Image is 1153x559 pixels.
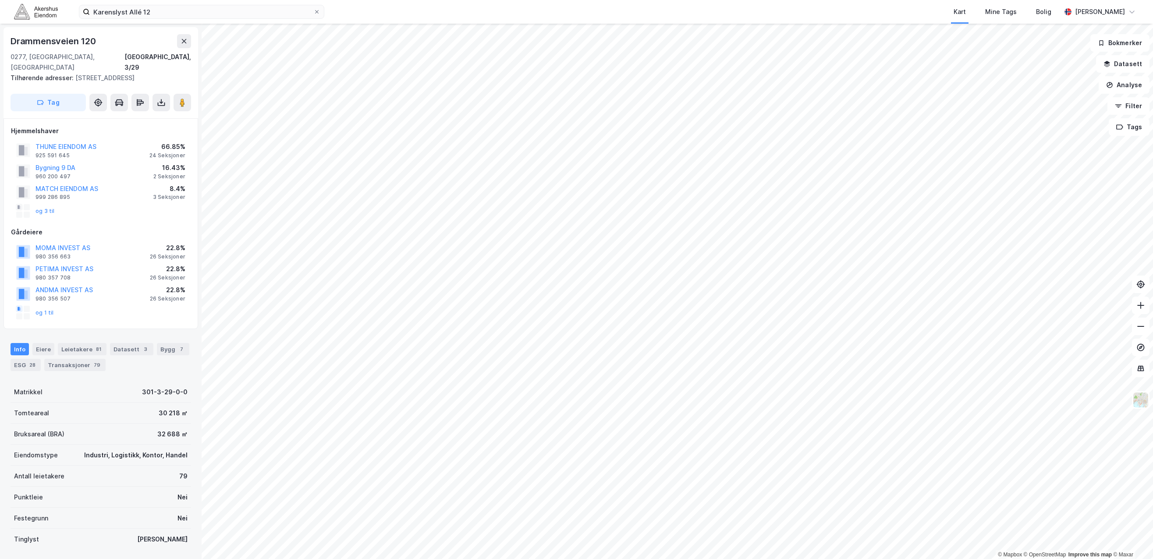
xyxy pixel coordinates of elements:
[179,471,188,481] div: 79
[141,345,150,354] div: 3
[177,345,186,354] div: 7
[14,429,64,439] div: Bruksareal (BRA)
[998,552,1022,558] a: Mapbox
[1109,517,1153,559] div: Kontrollprogram for chat
[153,163,185,173] div: 16.43%
[92,361,102,369] div: 79
[58,343,106,355] div: Leietakere
[11,227,191,237] div: Gårdeiere
[35,194,70,201] div: 999 286 895
[1132,392,1149,408] img: Z
[149,142,185,152] div: 66.85%
[11,359,41,371] div: ESG
[44,359,106,371] div: Transaksjoner
[14,450,58,460] div: Eiendomstype
[1024,552,1066,558] a: OpenStreetMap
[84,450,188,460] div: Industri, Logistikk, Kontor, Handel
[153,173,185,180] div: 2 Seksjoner
[14,408,49,418] div: Tomteareal
[1109,118,1149,136] button: Tags
[1096,55,1149,73] button: Datasett
[150,285,185,295] div: 22.8%
[11,34,98,48] div: Drammensveien 120
[1090,34,1149,52] button: Bokmerker
[14,4,58,19] img: akershus-eiendom-logo.9091f326c980b4bce74ccdd9f866810c.svg
[110,343,153,355] div: Datasett
[11,94,86,111] button: Tag
[177,513,188,524] div: Nei
[11,52,124,73] div: 0277, [GEOGRAPHIC_DATA], [GEOGRAPHIC_DATA]
[90,5,313,18] input: Søk på adresse, matrikkel, gårdeiere, leietakere eller personer
[1109,517,1153,559] iframe: Chat Widget
[985,7,1017,17] div: Mine Tags
[149,152,185,159] div: 24 Seksjoner
[150,295,185,302] div: 26 Seksjoner
[35,152,70,159] div: 925 591 645
[11,126,191,136] div: Hjemmelshaver
[150,243,185,253] div: 22.8%
[157,343,189,355] div: Bygg
[35,274,71,281] div: 980 357 708
[153,194,185,201] div: 3 Seksjoner
[153,184,185,194] div: 8.4%
[14,492,43,502] div: Punktleie
[150,253,185,260] div: 26 Seksjoner
[137,534,188,545] div: [PERSON_NAME]
[32,343,54,355] div: Eiere
[124,52,191,73] div: [GEOGRAPHIC_DATA], 3/29
[1075,7,1125,17] div: [PERSON_NAME]
[14,471,64,481] div: Antall leietakere
[1036,7,1051,17] div: Bolig
[1107,97,1149,115] button: Filter
[11,73,184,83] div: [STREET_ADDRESS]
[142,387,188,397] div: 301-3-29-0-0
[14,387,43,397] div: Matrikkel
[14,513,48,524] div: Festegrunn
[35,253,71,260] div: 980 356 663
[11,74,75,81] span: Tilhørende adresser:
[35,295,71,302] div: 980 356 507
[11,343,29,355] div: Info
[150,274,185,281] div: 26 Seksjoner
[94,345,103,354] div: 81
[159,408,188,418] div: 30 218 ㎡
[954,7,966,17] div: Kart
[1068,552,1112,558] a: Improve this map
[1099,76,1149,94] button: Analyse
[14,534,39,545] div: Tinglyst
[28,361,37,369] div: 28
[150,264,185,274] div: 22.8%
[157,429,188,439] div: 32 688 ㎡
[177,492,188,502] div: Nei
[35,173,71,180] div: 960 200 497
